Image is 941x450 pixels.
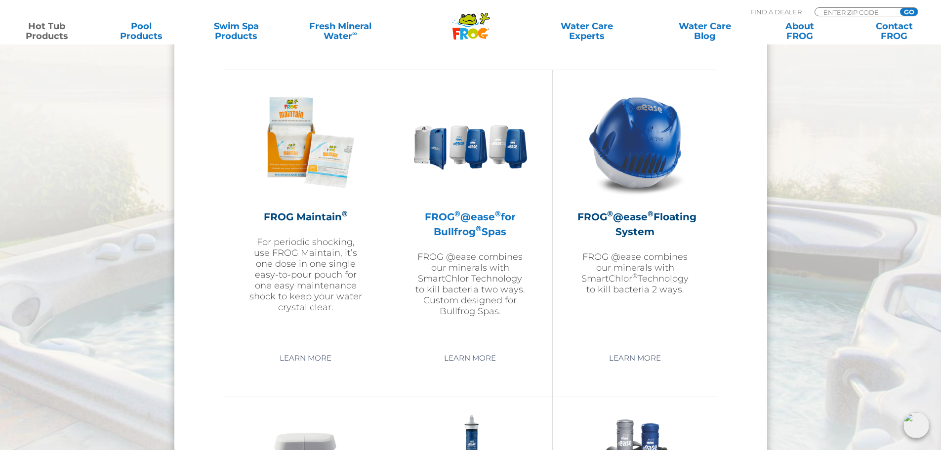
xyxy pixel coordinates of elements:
[858,21,931,41] a: ContactFROG
[903,412,929,438] img: openIcon
[668,21,741,41] a: Water CareBlog
[632,272,638,280] sup: ®
[598,349,672,367] a: Learn More
[476,224,482,233] sup: ®
[413,251,528,317] p: FROG @ease combines our minerals with SmartChlor Technology to kill bacteria two ways. Custom des...
[578,85,693,200] img: hot-tub-product-atease-system-300x300.png
[495,209,501,218] sup: ®
[648,209,654,218] sup: ®
[577,209,693,239] h2: FROG @ease Floating System
[577,85,693,342] a: FROG®@ease®Floating SystemFROG @ease combines our minerals with SmartChlor®Technology to kill bac...
[200,21,273,41] a: Swim SpaProducts
[527,21,647,41] a: Water CareExperts
[454,209,460,218] sup: ®
[413,85,528,200] img: bullfrog-product-hero-300x300.png
[248,85,363,342] a: FROG Maintain®For periodic shocking, use FROG Maintain, it’s one dose in one single easy-to-pour ...
[294,21,386,41] a: Fresh MineralWater∞
[822,8,889,16] input: Zip Code Form
[248,209,363,224] h2: FROG Maintain
[352,29,357,37] sup: ∞
[248,85,363,200] img: Frog_Maintain_Hero-2-v2-300x300.png
[268,349,343,367] a: Learn More
[607,209,613,218] sup: ®
[900,8,918,16] input: GO
[248,237,363,313] p: For periodic shocking, use FROG Maintain, it’s one dose in one single easy-to-pour pouch for one ...
[413,209,528,239] h2: FROG @ease for Bullfrog Spas
[433,349,507,367] a: Learn More
[105,21,178,41] a: PoolProducts
[763,21,836,41] a: AboutFROG
[10,21,83,41] a: Hot TubProducts
[413,85,528,342] a: FROG®@ease®for Bullfrog®SpasFROG @ease combines our minerals with SmartChlor Technology to kill b...
[342,209,348,218] sup: ®
[750,7,802,16] p: Find A Dealer
[577,251,693,295] p: FROG @ease combines our minerals with SmartChlor Technology to kill bacteria 2 ways.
